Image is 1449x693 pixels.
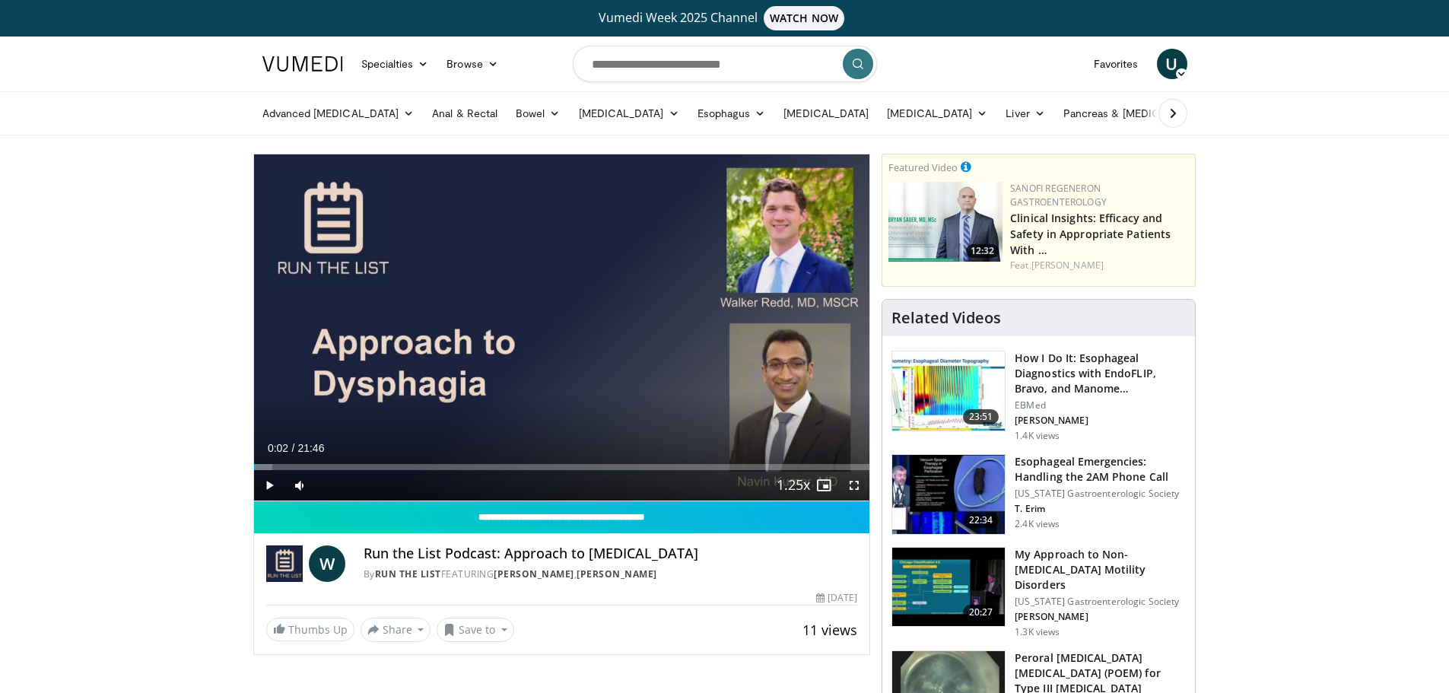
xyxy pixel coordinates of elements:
[254,154,870,501] video-js: Video Player
[1010,211,1171,257] a: Clinical Insights: Efficacy and Safety in Appropriate Patients With …
[688,98,775,129] a: Esophagus
[266,618,354,641] a: Thumbs Up
[573,46,877,82] input: Search topics, interventions
[1157,49,1187,79] a: U
[816,591,857,605] div: [DATE]
[284,470,315,501] button: Mute
[878,98,996,129] a: [MEDICAL_DATA]
[1015,626,1060,638] p: 1.3K views
[1015,518,1060,530] p: 2.4K views
[888,182,1003,262] a: 12:32
[1015,488,1186,500] p: [US_STATE] Gastroenterologic Society
[364,567,858,581] div: By FEATURING ,
[297,442,324,454] span: 21:46
[494,567,574,580] a: [PERSON_NAME]
[1010,259,1189,272] div: Feat.
[963,605,999,620] span: 20:27
[352,49,438,79] a: Specialties
[764,6,844,30] span: WATCH NOW
[364,545,858,562] h4: Run the List Podcast: Approach to [MEDICAL_DATA]
[963,513,999,528] span: 22:34
[577,567,657,580] a: [PERSON_NAME]
[891,309,1001,327] h4: Related Videos
[1010,182,1107,208] a: Sanofi Regeneron Gastroenterology
[963,409,999,424] span: 23:51
[1015,611,1186,623] p: [PERSON_NAME]
[1015,430,1060,442] p: 1.4K views
[437,49,507,79] a: Browse
[1015,596,1186,608] p: [US_STATE] Gastroenterologic Society
[966,244,999,258] span: 12:32
[268,442,288,454] span: 0:02
[891,454,1186,535] a: 22:34 Esophageal Emergencies: Handling the 2AM Phone Call [US_STATE] Gastroenterologic Society T....
[1015,415,1186,427] p: [PERSON_NAME]
[253,98,424,129] a: Advanced [MEDICAL_DATA]
[361,618,431,642] button: Share
[265,6,1185,30] a: Vumedi Week 2025 ChannelWATCH NOW
[292,442,295,454] span: /
[570,98,688,129] a: [MEDICAL_DATA]
[892,548,1005,627] img: e7bb32e2-df24-4811-b1da-ddb9bfe2c50d.150x105_q85_crop-smart_upscale.jpg
[437,618,514,642] button: Save to
[996,98,1053,129] a: Liver
[254,470,284,501] button: Play
[809,470,839,501] button: Enable picture-in-picture mode
[891,547,1186,638] a: 20:27 My Approach to Non-[MEDICAL_DATA] Motility Disorders [US_STATE] Gastroenterologic Society [...
[1054,98,1232,129] a: Pancreas & [MEDICAL_DATA]
[266,545,303,582] img: Run The List
[888,161,958,174] small: Featured Video
[1015,503,1186,515] p: T. Erim
[1085,49,1148,79] a: Favorites
[507,98,569,129] a: Bowel
[254,464,870,470] div: Progress Bar
[891,351,1186,442] a: 23:51 How I Do It: Esophageal Diagnostics with EndoFLIP, Bravo, and Manome… EBMed [PERSON_NAME] 1...
[1015,351,1186,396] h3: How I Do It: Esophageal Diagnostics with EndoFLIP, Bravo, and Manome…
[839,470,869,501] button: Fullscreen
[375,567,441,580] a: Run The List
[892,351,1005,431] img: 6cc64d0b-951f-4eb1-ade2-d6a05eaa5f98.150x105_q85_crop-smart_upscale.jpg
[888,182,1003,262] img: bf9ce42c-6823-4735-9d6f-bc9dbebbcf2c.png.150x105_q85_crop-smart_upscale.jpg
[1031,259,1104,272] a: [PERSON_NAME]
[1015,454,1186,485] h3: Esophageal Emergencies: Handling the 2AM Phone Call
[309,545,345,582] a: W
[1015,399,1186,412] p: EBMed
[892,455,1005,534] img: 0fd0e81c-590c-4b80-8ecc-daf0e06defc4.150x105_q85_crop-smart_upscale.jpg
[774,98,878,129] a: [MEDICAL_DATA]
[1015,547,1186,593] h3: My Approach to Non-[MEDICAL_DATA] Motility Disorders
[262,56,343,72] img: VuMedi Logo
[423,98,507,129] a: Anal & Rectal
[802,621,857,639] span: 11 views
[778,470,809,501] button: Playback Rate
